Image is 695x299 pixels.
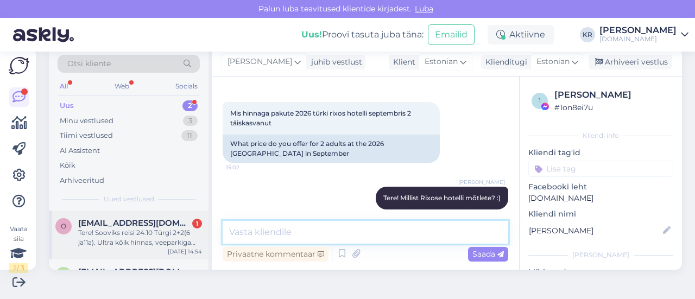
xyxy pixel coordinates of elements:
span: Estonian [536,56,570,68]
div: Tere! Sooviks reisi 24.10 Türgi 2+2(6 ja11a). Ultra kõik hinnas, veeparkiga .Aitäh! Kuni 2500€ [78,228,202,247]
div: Klienditugi [481,56,527,68]
div: Arhiveeritud [60,175,104,186]
input: Lisa tag [528,161,673,177]
span: Uued vestlused [104,194,154,204]
p: [DOMAIN_NAME] [528,193,673,204]
div: KR [580,27,595,42]
div: Minu vestlused [60,116,113,126]
div: # 1on8ei7u [554,101,670,113]
div: AI Assistent [60,145,100,156]
div: Kõik [60,160,75,171]
p: Kliendi nimi [528,208,673,220]
div: 11 [181,130,198,141]
span: Luba [412,4,437,14]
div: Privaatne kommentaar [223,247,328,262]
div: [PERSON_NAME] [528,250,673,260]
span: Olggeorg2@gmail.com [78,218,191,228]
p: Märkmed [528,266,673,278]
span: [PERSON_NAME] [458,178,505,186]
div: Uus [60,100,74,111]
div: [DATE] 14:54 [168,247,202,256]
span: Estonian [425,56,458,68]
span: Otsi kliente [67,58,111,69]
span: Saada [472,249,504,259]
span: [PERSON_NAME] [228,56,292,68]
div: [DOMAIN_NAME] [599,35,677,43]
div: Kliendi info [528,131,673,141]
div: 2 [182,100,198,111]
div: juhib vestlust [307,56,362,68]
div: Tiimi vestlused [60,130,113,141]
span: 15:04 [464,210,505,218]
input: Lisa nimi [529,225,661,237]
button: Emailid [428,24,475,45]
a: [PERSON_NAME][DOMAIN_NAME] [599,26,688,43]
span: tiina.imelik@gmail.com [78,267,191,277]
p: Kliendi tag'id [528,147,673,158]
span: Tere! Millist Rixose hotelli mõtlete? :) [383,194,501,202]
span: 1 [539,97,541,105]
div: 3 [183,116,198,126]
div: Vaata siia [9,224,28,273]
img: Askly Logo [9,57,29,74]
div: Web [112,79,131,93]
div: Klient [389,56,415,68]
div: [PERSON_NAME] [599,26,677,35]
span: 15:02 [226,163,267,171]
b: Uus! [301,29,322,40]
div: What price do you offer for 2 adults at the 2026 [GEOGRAPHIC_DATA] in September [223,135,440,163]
div: 2 / 3 [9,263,28,273]
span: O [61,222,66,230]
span: Mis hinnaga pakute 2026 türki rixos hotelli septembris 2 täiskasvanut [230,109,413,127]
div: [PERSON_NAME] [554,88,670,101]
div: Aktiivne [488,25,554,44]
div: Socials [173,79,200,93]
div: Arhiveeri vestlus [589,55,672,69]
div: 1 [192,219,202,228]
div: Proovi tasuta juba täna: [301,28,424,41]
div: All [58,79,70,93]
p: Facebooki leht [528,181,673,193]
